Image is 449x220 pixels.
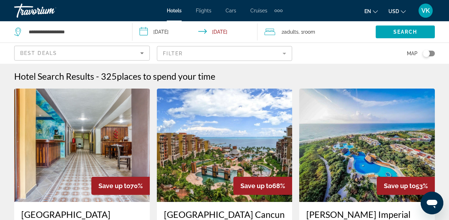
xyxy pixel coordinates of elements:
[376,26,435,38] button: Search
[226,8,236,13] a: Cars
[416,3,435,18] button: User Menu
[91,177,150,195] div: 70%
[284,29,299,35] span: Adults
[407,49,417,58] span: Map
[421,192,443,214] iframe: Button to launch messaging window
[157,89,292,202] img: Hotel image
[303,29,315,35] span: Room
[14,1,85,20] a: Travorium
[167,8,182,13] a: Hotels
[101,71,215,81] h2: 325
[21,209,143,220] a: [GEOGRAPHIC_DATA]
[377,177,435,195] div: 53%
[388,9,399,14] span: USD
[282,27,299,37] span: 2
[393,29,417,35] span: Search
[117,71,215,81] span: places to spend your time
[157,46,292,61] button: Filter
[14,71,94,81] h1: Hotel Search Results
[240,182,272,190] span: Save up to
[388,6,406,16] button: Change currency
[364,6,378,16] button: Change language
[417,50,435,57] button: Toggle map
[299,89,435,202] img: Hotel image
[98,182,130,190] span: Save up to
[257,21,376,43] button: Travelers: 2 adults, 0 children
[96,71,99,81] span: -
[233,177,292,195] div: 68%
[421,7,430,14] span: VK
[299,27,315,37] span: , 1
[274,5,283,16] button: Extra navigation items
[20,49,144,57] mat-select: Sort by
[132,21,258,43] button: Check-in date: Oct 12, 2025 Check-out date: Oct 19, 2025
[14,89,150,202] img: Hotel image
[250,8,267,13] a: Cruises
[196,8,211,13] a: Flights
[20,50,57,56] span: Best Deals
[384,182,416,190] span: Save up to
[364,9,371,14] span: en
